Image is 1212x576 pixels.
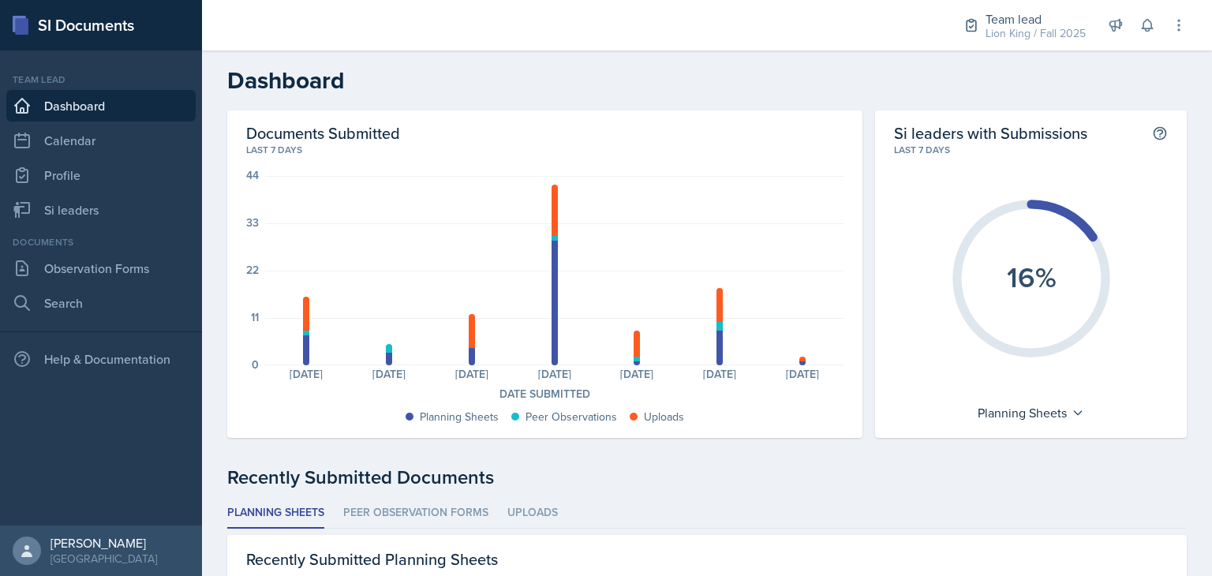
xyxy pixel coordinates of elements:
[6,194,196,226] a: Si leaders
[986,25,1086,42] div: Lion King / Fall 2025
[894,143,1168,157] div: Last 7 days
[227,463,1187,492] div: Recently Submitted Documents
[50,535,157,551] div: [PERSON_NAME]
[6,287,196,319] a: Search
[246,217,259,228] div: 33
[6,125,196,156] a: Calendar
[265,368,348,380] div: [DATE]
[513,368,596,380] div: [DATE]
[596,368,679,380] div: [DATE]
[251,312,259,323] div: 11
[246,123,844,143] h2: Documents Submitted
[431,368,514,380] div: [DATE]
[6,90,196,122] a: Dashboard
[507,498,558,529] li: Uploads
[227,66,1187,95] h2: Dashboard
[348,368,431,380] div: [DATE]
[679,368,761,380] div: [DATE]
[761,368,844,380] div: [DATE]
[227,498,324,529] li: Planning Sheets
[50,551,157,567] div: [GEOGRAPHIC_DATA]
[644,409,684,425] div: Uploads
[246,170,259,181] div: 44
[252,359,259,370] div: 0
[526,409,617,425] div: Peer Observations
[6,235,196,249] div: Documents
[986,9,1086,28] div: Team lead
[1006,256,1056,297] text: 16%
[6,252,196,284] a: Observation Forms
[970,400,1092,425] div: Planning Sheets
[343,498,488,529] li: Peer Observation Forms
[246,264,259,275] div: 22
[246,386,844,402] div: Date Submitted
[246,143,844,157] div: Last 7 days
[6,343,196,375] div: Help & Documentation
[420,409,499,425] div: Planning Sheets
[6,73,196,87] div: Team lead
[6,159,196,191] a: Profile
[894,123,1087,143] h2: Si leaders with Submissions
